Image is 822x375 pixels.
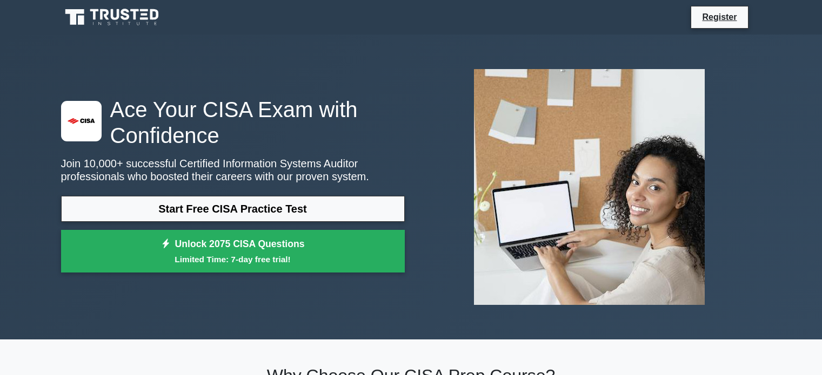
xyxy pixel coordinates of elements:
[61,230,405,273] a: Unlock 2075 CISA QuestionsLimited Time: 7-day free trial!
[75,253,391,265] small: Limited Time: 7-day free trial!
[61,97,405,148] h1: Ace Your CISA Exam with Confidence
[696,10,743,24] a: Register
[61,157,405,183] p: Join 10,000+ successful Certified Information Systems Auditor professionals who boosted their car...
[61,196,405,222] a: Start Free CISA Practice Test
